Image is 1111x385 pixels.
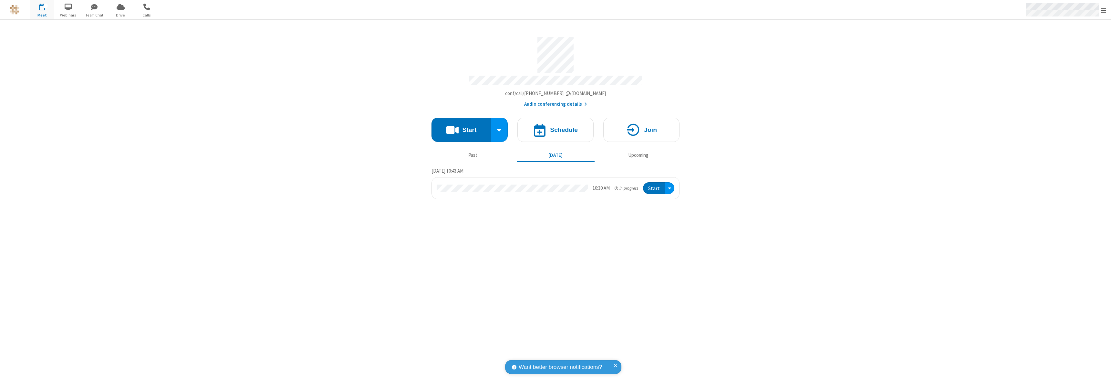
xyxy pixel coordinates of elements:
[505,90,606,97] button: Copy my meeting room linkCopy my meeting room link
[519,363,602,371] span: Want better browser notifications?
[431,167,680,199] section: Today's Meetings
[10,5,19,15] img: QA Selenium DO NOT DELETE OR CHANGE
[593,185,610,192] div: 10:30 AM
[524,101,587,108] button: Audio conferencing details
[505,90,606,96] span: Copy my meeting room link
[643,182,665,194] button: Start
[665,182,674,194] div: Open menu
[517,149,595,161] button: [DATE]
[431,118,491,142] button: Start
[517,118,594,142] button: Schedule
[109,12,133,18] span: Drive
[1095,368,1106,380] iframe: Chat
[462,127,476,133] h4: Start
[431,168,463,174] span: [DATE] 10:43 AM
[82,12,107,18] span: Team Chat
[434,149,512,161] button: Past
[44,4,48,8] div: 1
[56,12,80,18] span: Webinars
[603,118,680,142] button: Join
[431,32,680,108] section: Account details
[550,127,578,133] h4: Schedule
[135,12,159,18] span: Calls
[30,12,54,18] span: Meet
[599,149,677,161] button: Upcoming
[491,118,508,142] div: Start conference options
[615,185,638,191] em: in progress
[644,127,657,133] h4: Join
